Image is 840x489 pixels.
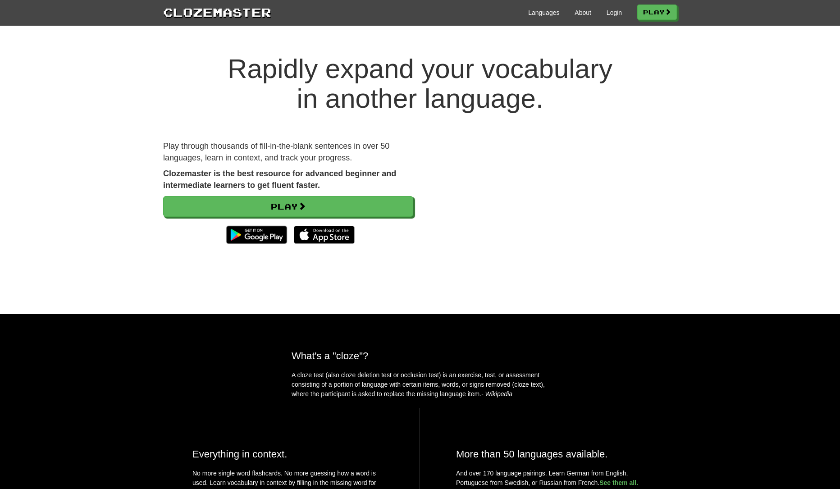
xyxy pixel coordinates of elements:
a: About [575,8,591,17]
h2: What's a "cloze"? [292,350,548,361]
em: - Wikipedia [481,390,512,398]
a: Languages [528,8,559,17]
p: And over 170 language pairings. Learn German from English, Portuguese from Swedish, or Russian fr... [456,469,648,488]
img: Get it on Google Play [222,221,292,248]
a: Play [637,5,677,20]
a: Clozemaster [163,4,271,20]
a: See them all. [599,479,638,486]
h2: Everything in context. [192,448,383,460]
p: Play through thousands of fill-in-the-blank sentences in over 50 languages, learn in context, and... [163,141,413,164]
strong: Clozemaster is the best resource for advanced beginner and intermediate learners to get fluent fa... [163,169,396,190]
a: Play [163,196,413,217]
p: A cloze test (also cloze deletion test or occlusion test) is an exercise, test, or assessment con... [292,370,548,399]
a: Login [607,8,622,17]
h2: More than 50 languages available. [456,448,648,460]
img: Download_on_the_App_Store_Badge_US-UK_135x40-25178aeef6eb6b83b96f5f2d004eda3bffbb37122de64afbaef7... [294,226,355,244]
